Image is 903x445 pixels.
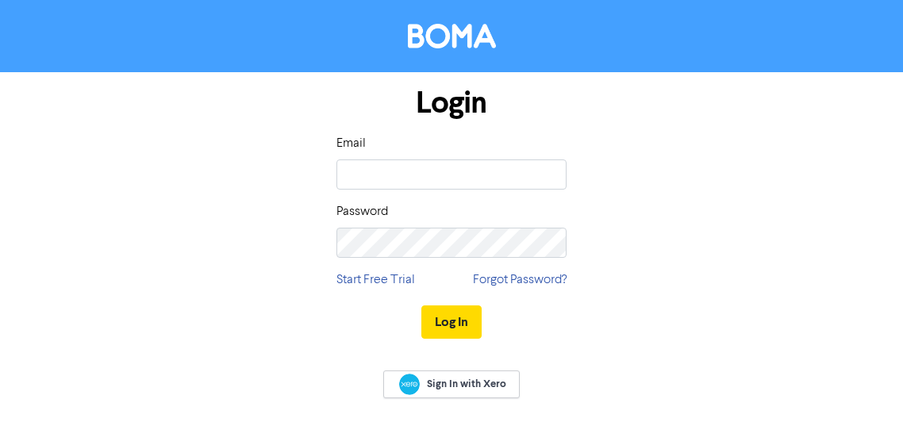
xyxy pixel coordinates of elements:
[473,270,567,290] a: Forgot Password?
[336,270,415,290] a: Start Free Trial
[399,374,420,395] img: Xero logo
[408,24,496,48] img: BOMA Logo
[421,305,482,339] button: Log In
[336,134,366,153] label: Email
[427,377,506,391] span: Sign In with Xero
[383,370,520,398] a: Sign In with Xero
[336,85,567,121] h1: Login
[336,202,388,221] label: Password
